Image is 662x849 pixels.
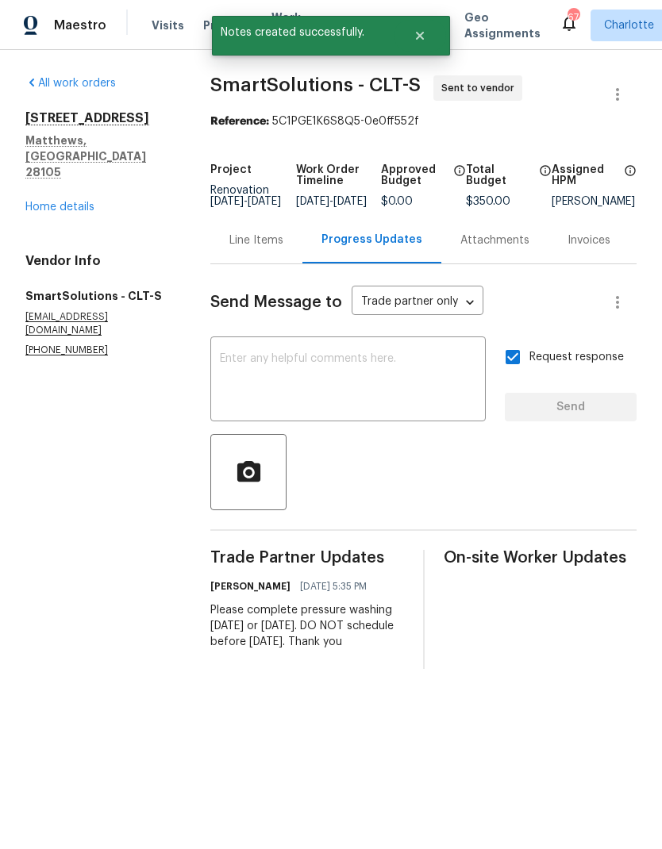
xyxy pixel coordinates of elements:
[210,116,269,127] b: Reference:
[210,196,281,207] span: -
[212,16,394,49] span: Notes created successfully.
[248,196,281,207] span: [DATE]
[210,550,403,566] span: Trade Partner Updates
[381,164,448,186] h5: Approved Budget
[210,113,637,129] div: 5C1PGE1K6S8Q5-0e0ff552f
[444,550,637,566] span: On-site Worker Updates
[296,196,367,207] span: -
[296,196,329,207] span: [DATE]
[25,253,172,269] h4: Vendor Info
[453,164,466,196] span: The total cost of line items that have been approved by both Opendoor and the Trade Partner. This...
[203,17,252,33] span: Projects
[25,288,172,304] h5: SmartSolutions - CLT-S
[210,164,252,175] h5: Project
[604,17,654,33] span: Charlotte
[152,17,184,33] span: Visits
[210,196,244,207] span: [DATE]
[25,202,94,213] a: Home details
[210,578,291,594] h6: [PERSON_NAME]
[552,196,637,207] div: [PERSON_NAME]
[25,78,116,89] a: All work orders
[624,164,637,196] span: The hpm assigned to this work order.
[466,164,533,186] h5: Total Budget
[229,232,283,248] div: Line Items
[552,164,619,186] h5: Assigned HPM
[352,290,483,316] div: Trade partner only
[321,232,422,248] div: Progress Updates
[460,232,529,248] div: Attachments
[271,10,312,41] span: Work Orders
[568,10,579,25] div: 67
[466,196,510,207] span: $350.00
[539,164,552,196] span: The total cost of line items that have been proposed by Opendoor. This sum includes line items th...
[210,185,281,207] span: Renovation
[568,232,610,248] div: Invoices
[300,578,367,594] span: [DATE] 5:35 PM
[333,196,367,207] span: [DATE]
[381,196,413,207] span: $0.00
[529,349,624,366] span: Request response
[464,10,541,41] span: Geo Assignments
[210,294,342,310] span: Send Message to
[54,17,106,33] span: Maestro
[394,20,446,52] button: Close
[441,80,521,96] span: Sent to vendor
[296,164,381,186] h5: Work Order Timeline
[210,602,403,650] div: Please complete pressure washing [DATE] or [DATE]. DO NOT schedule before [DATE]. Thank you
[210,75,421,94] span: SmartSolutions - CLT-S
